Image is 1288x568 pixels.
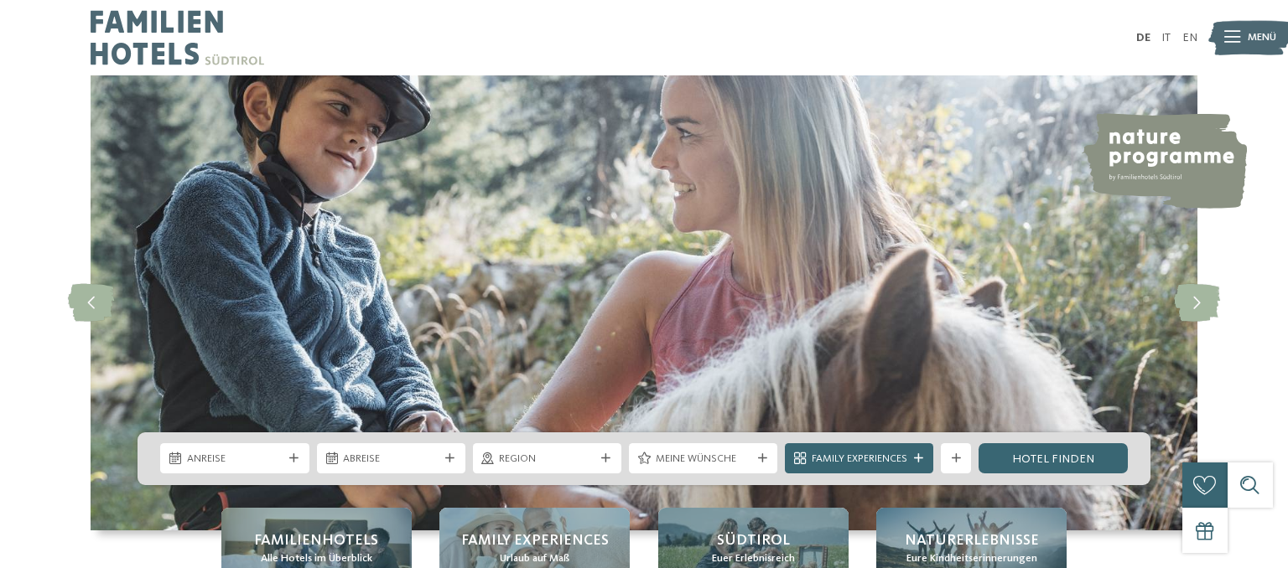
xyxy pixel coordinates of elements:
span: Eure Kindheitserinnerungen [906,551,1037,566]
a: EN [1182,32,1197,44]
img: Familienhotels Südtirol: The happy family places [91,75,1197,530]
span: Family Experiences [812,452,907,467]
span: Region [499,452,595,467]
a: Hotel finden [979,443,1127,473]
span: Familienhotels [254,530,378,551]
span: Meine Wünsche [656,452,751,467]
span: Family Experiences [461,530,609,551]
a: IT [1161,32,1171,44]
span: Menü [1248,30,1276,45]
span: Euer Erlebnisreich [712,551,795,566]
span: Abreise [343,452,439,467]
span: Südtirol [717,530,790,551]
span: Anreise [187,452,283,467]
a: DE [1136,32,1150,44]
span: Alle Hotels im Überblick [261,551,372,566]
img: nature programme by Familienhotels Südtirol [1081,113,1247,209]
span: Naturerlebnisse [905,530,1039,551]
span: Urlaub auf Maß [500,551,569,566]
